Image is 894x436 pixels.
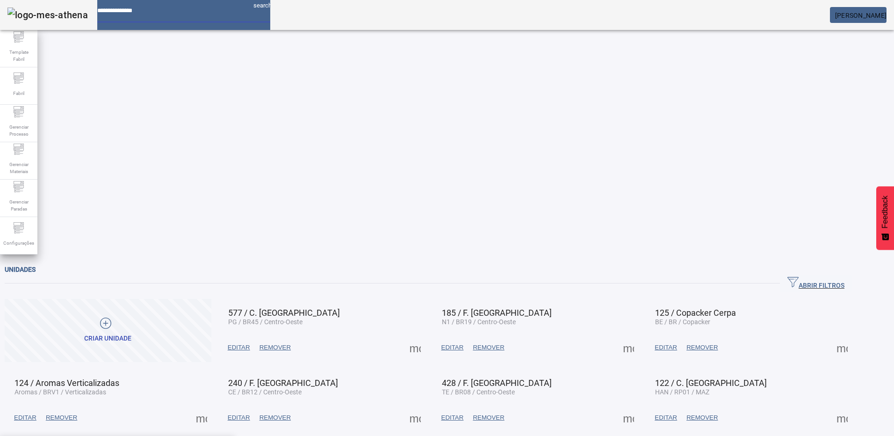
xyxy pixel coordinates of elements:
div: Criar unidade [84,334,131,343]
button: Mais [407,339,424,356]
span: Gerenciar Materiais [5,158,33,178]
span: HAN / RP01 / MAZ [655,388,709,396]
button: REMOVER [255,339,296,356]
span: [PERSON_NAME] [835,12,887,19]
span: 240 / F. [GEOGRAPHIC_DATA] [228,378,338,388]
button: EDITAR [223,409,255,426]
button: EDITAR [650,339,682,356]
span: Configurações [0,237,37,249]
button: EDITAR [437,339,469,356]
span: REMOVER [686,343,718,352]
span: 577 / C. [GEOGRAPHIC_DATA] [228,308,340,318]
span: EDITAR [441,413,464,422]
button: Mais [834,409,851,426]
span: REMOVER [473,343,504,352]
span: ABRIR FILTROS [787,276,844,291]
button: Mais [193,409,210,426]
span: EDITAR [655,413,677,422]
span: Fabril [10,87,27,100]
span: REMOVER [473,413,504,422]
button: REMOVER [682,409,722,426]
span: EDITAR [441,343,464,352]
span: REMOVER [260,413,291,422]
button: ABRIR FILTROS [780,275,852,292]
span: Gerenciar Processo [5,121,33,140]
span: 122 / C. [GEOGRAPHIC_DATA] [655,378,767,388]
button: Feedback - Mostrar pesquisa [876,186,894,250]
span: Aromas / BRV1 / Verticalizadas [14,388,106,396]
button: REMOVER [255,409,296,426]
span: Unidades [5,266,36,273]
button: Mais [834,339,851,356]
button: Mais [620,409,637,426]
button: REMOVER [41,409,82,426]
span: BE / BR / Copacker [655,318,710,326]
button: Mais [620,339,637,356]
button: Mais [407,409,424,426]
button: EDITAR [9,409,41,426]
span: N1 / BR19 / Centro-Oeste [442,318,516,326]
button: REMOVER [468,409,509,426]
span: EDITAR [228,413,250,422]
span: TE / BR08 / Centro-Oeste [442,388,515,396]
span: PG / BR45 / Centro-Oeste [228,318,303,326]
span: Gerenciar Paradas [5,196,33,215]
span: 428 / F. [GEOGRAPHIC_DATA] [442,378,552,388]
span: 125 / Copacker Cerpa [655,308,736,318]
span: 124 / Aromas Verticalizadas [14,378,119,388]
span: REMOVER [46,413,77,422]
button: REMOVER [682,339,722,356]
span: REMOVER [686,413,718,422]
button: EDITAR [437,409,469,426]
button: Criar unidade [5,299,211,362]
span: EDITAR [655,343,677,352]
img: logo-mes-athena [7,7,88,22]
span: Template Fabril [5,46,33,65]
span: CE / BR12 / Centro-Oeste [228,388,302,396]
button: REMOVER [468,339,509,356]
span: EDITAR [14,413,36,422]
button: EDITAR [650,409,682,426]
span: REMOVER [260,343,291,352]
span: EDITAR [228,343,250,352]
span: Feedback [881,196,889,228]
span: 185 / F. [GEOGRAPHIC_DATA] [442,308,552,318]
button: EDITAR [223,339,255,356]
